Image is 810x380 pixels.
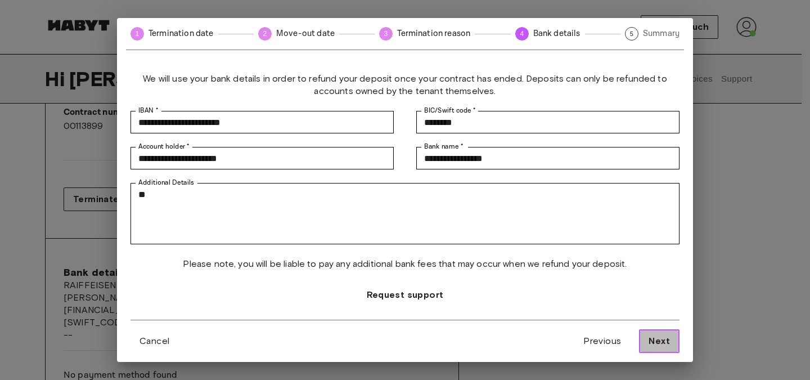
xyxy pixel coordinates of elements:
[138,142,190,151] label: Account holder *
[397,28,470,39] span: Termination reason
[276,28,335,39] span: Move-out date
[574,329,630,353] button: Previous
[136,30,139,38] text: 1
[424,142,463,151] label: Bank name *
[367,288,444,302] span: Request support
[384,30,388,38] text: 3
[183,258,627,270] span: Please note, you will be liable to pay any additional bank fees that may occur when we refund you...
[643,28,679,39] span: Summary
[424,106,476,115] label: BIC/Swift code *
[139,334,169,348] span: Cancel
[639,329,679,353] button: Next
[130,73,679,97] span: We will use your bank details in order to refund your deposit once your contract has ended. Depos...
[630,30,633,37] text: 5
[138,178,195,187] label: Additional Details
[649,334,670,348] span: Next
[520,30,524,38] text: 4
[148,28,214,39] span: Termination date
[138,106,158,115] label: IBAN *
[130,330,178,352] button: Cancel
[583,334,621,348] span: Previous
[533,28,580,39] span: Bank details
[358,284,453,306] button: Request support
[263,30,267,38] text: 2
